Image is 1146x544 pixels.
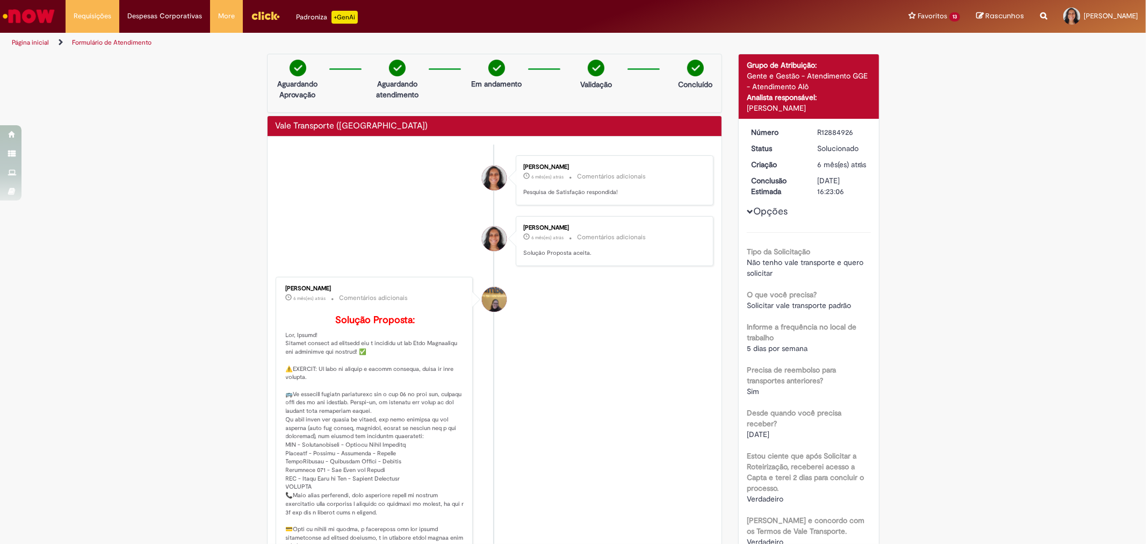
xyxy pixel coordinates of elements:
[218,11,235,22] span: More
[588,60,604,76] img: check-circle-green.png
[272,78,324,100] p: Aguardando Aprovação
[389,60,406,76] img: check-circle-green.png
[531,174,564,180] time: 09/04/2025 09:49:24
[1,5,56,27] img: ServiceNow
[817,175,867,197] div: [DATE] 16:23:06
[531,234,564,241] span: 6 mês(es) atrás
[747,365,836,385] b: Precisa de reembolso para transportes anteriores?
[747,290,817,299] b: O que você precisa?
[985,11,1024,21] span: Rascunhos
[8,33,756,53] ul: Trilhas de página
[747,430,769,439] span: [DATE]
[340,294,408,303] small: Comentários adicionais
[127,11,202,22] span: Despesas Corporativas
[743,159,809,170] dt: Criação
[976,11,1024,22] a: Rascunhos
[531,234,564,241] time: 09/04/2025 09:49:15
[817,160,867,169] span: 6 mês(es) atrás
[747,516,864,536] b: [PERSON_NAME] e concordo com os Termos de Vale Transporte.
[817,160,867,169] time: 03/04/2025 10:33:17
[482,226,507,251] div: Helena Kelley Santos Farias
[747,386,759,396] span: Sim
[743,127,809,138] dt: Número
[747,70,871,92] div: Gente e Gestão - Atendimento GGE - Atendimento Alô
[747,408,841,428] b: Desde quando você precisa receber?
[747,60,871,70] div: Grupo de Atribuição:
[817,159,867,170] div: 03/04/2025 10:33:17
[747,257,866,278] span: Não tenho vale transporte e quero solicitar
[371,78,423,100] p: Aguardando atendimento
[747,494,783,504] span: Verdadeiro
[488,60,505,76] img: check-circle-green.png
[523,188,702,197] p: Pesquisa de Satisfação respondida!
[687,60,704,76] img: check-circle-green.png
[276,121,428,131] h2: Vale Transporte (VT) Histórico de tíquete
[747,103,871,113] div: [PERSON_NAME]
[12,38,49,47] a: Página inicial
[743,143,809,154] dt: Status
[286,285,465,292] div: [PERSON_NAME]
[296,11,358,24] div: Padroniza
[331,11,358,24] p: +GenAi
[918,11,947,22] span: Favoritos
[743,175,809,197] dt: Conclusão Estimada
[294,295,326,302] time: 08/04/2025 10:59:31
[747,300,851,310] span: Solicitar vale transporte padrão
[747,92,871,103] div: Analista responsável:
[290,60,306,76] img: check-circle-green.png
[577,172,646,181] small: Comentários adicionais
[747,247,810,256] b: Tipo da Solicitação
[482,287,507,312] div: Amanda De Campos Gomes Do Nascimento
[747,322,856,342] b: Informe a frequência no local de trabalho
[678,79,712,90] p: Concluído
[523,249,702,257] p: Solução Proposta aceita.
[817,127,867,138] div: R12884926
[482,166,507,190] div: Helena Kelley Santos Farias
[817,143,867,154] div: Solucionado
[523,164,702,170] div: [PERSON_NAME]
[471,78,522,89] p: Em andamento
[949,12,960,22] span: 13
[523,225,702,231] div: [PERSON_NAME]
[747,451,864,493] b: Estou ciente que após Solicitar a Roteirização, receberei acesso a Capta e terei 2 dias para conc...
[251,8,280,24] img: click_logo_yellow_360x200.png
[531,174,564,180] span: 6 mês(es) atrás
[747,343,808,353] span: 5 dias por semana
[1084,11,1138,20] span: [PERSON_NAME]
[335,314,415,326] b: Solução Proposta:
[294,295,326,302] span: 6 mês(es) atrás
[74,11,111,22] span: Requisições
[580,79,612,90] p: Validação
[577,233,646,242] small: Comentários adicionais
[72,38,152,47] a: Formulário de Atendimento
